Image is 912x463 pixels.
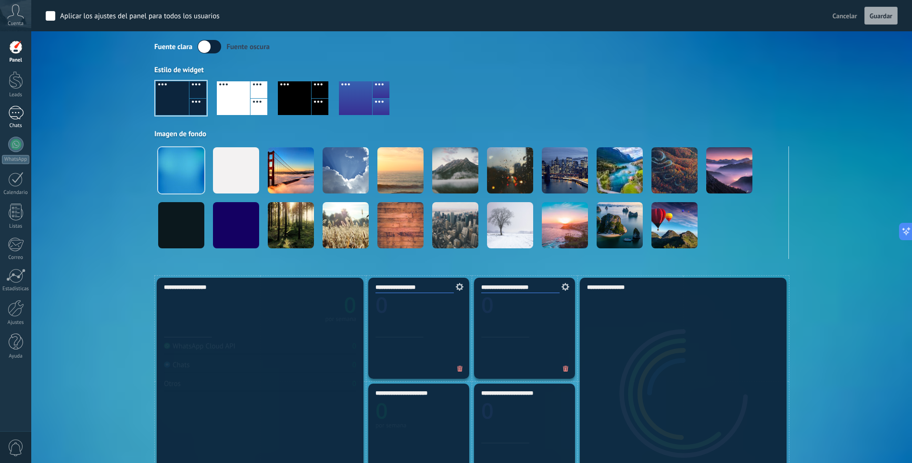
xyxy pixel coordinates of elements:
div: Chats [2,123,30,129]
div: Estilo de widget [154,65,789,75]
div: Aplicar los ajustes del panel para todos los usuarios [60,12,220,21]
div: Fuente clara [154,42,192,51]
span: Guardar [870,13,892,19]
div: Panel [2,57,30,64]
button: Guardar [864,7,898,25]
div: Listas [2,223,30,230]
span: Cancelar [833,12,857,20]
div: Fuente oscura [226,42,270,51]
div: Ajustes [2,320,30,326]
div: Ayuda [2,353,30,360]
div: WhatsApp [2,155,29,164]
button: Cancelar [829,9,861,23]
div: Imagen de fondo [154,129,789,139]
span: Cuenta [8,21,24,27]
div: Correo [2,255,30,261]
div: Calendario [2,190,30,196]
div: Leads [2,92,30,98]
div: Estadísticas [2,286,30,292]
